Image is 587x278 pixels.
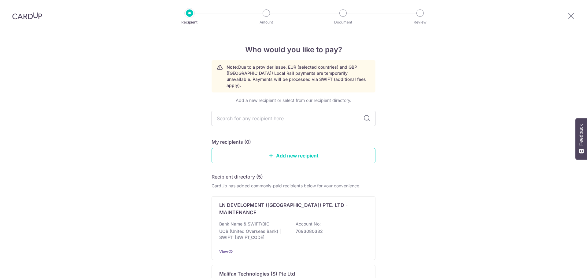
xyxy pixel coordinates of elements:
p: 7693080332 [296,228,364,234]
div: CardUp has added commonly-paid recipients below for your convenience. [212,183,375,189]
h5: My recipients (0) [212,138,251,146]
p: Recipient [167,19,212,25]
button: Feedback - Show survey [575,118,587,160]
a: Add new recipient [212,148,375,163]
h4: Who would you like to pay? [212,44,375,55]
div: Add a new recipient or select from our recipient directory. [212,97,375,103]
h5: Recipient directory (5) [212,173,263,180]
p: Document [320,19,366,25]
p: Due to a provider issue, EUR (selected countries) and GBP ([GEOGRAPHIC_DATA]) Local Rail payments... [227,64,370,88]
p: Bank Name & SWIFT/BIC: [219,221,271,227]
p: Malifax Technologies (S) Pte Ltd [219,270,295,277]
span: Feedback [578,124,584,146]
p: UOB (United Overseas Bank) | SWIFT: [SWIFT_CODE] [219,228,288,240]
img: CardUp [12,12,42,20]
p: Account No: [296,221,321,227]
strong: Note: [227,64,238,70]
p: Amount [244,19,289,25]
input: Search for any recipient here [212,111,375,126]
a: View [219,249,228,254]
p: LN DEVELOPMENT ([GEOGRAPHIC_DATA]) PTE. LTD - MAINTENANCE [219,201,360,216]
p: Review [397,19,443,25]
